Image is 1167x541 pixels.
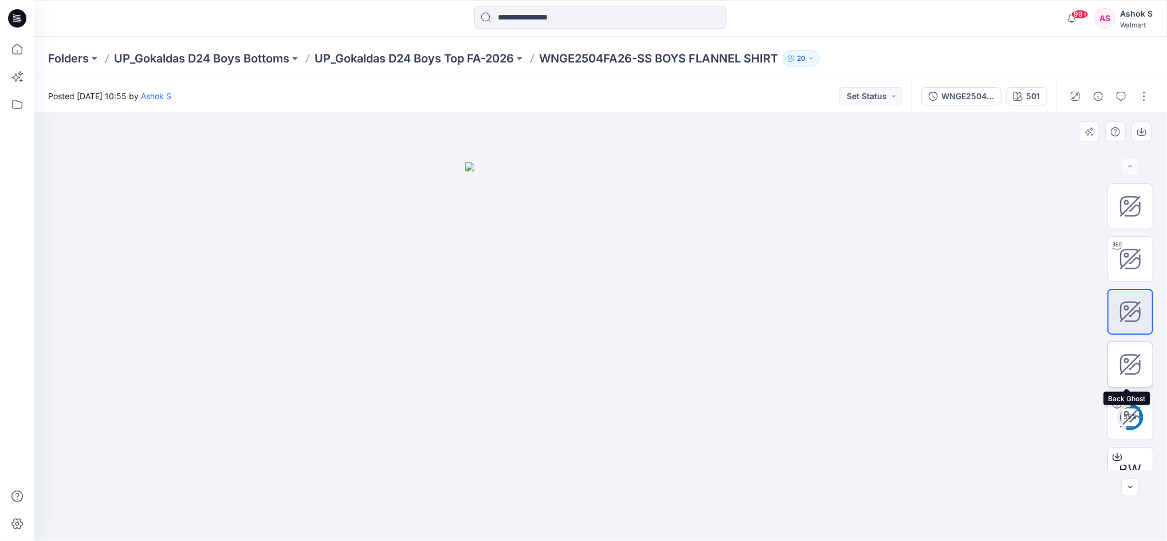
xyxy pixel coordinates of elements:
[48,90,171,102] span: Posted [DATE] 10:55 by
[465,162,737,541] img: eyJhbGciOiJIUzI1NiIsImtpZCI6IjAiLCJzbHQiOiJzZXMiLCJ0eXAiOiJKV1QifQ.eyJkYXRhIjp7InR5cGUiOiJzdG9yYW...
[1119,460,1142,480] span: BW
[1071,10,1089,19] span: 99+
[797,52,805,65] p: 20
[921,87,1001,105] button: WNGE2504FA26-SS BOYS FLANNEL SHIRT
[1026,90,1040,103] div: 501
[315,50,514,66] a: UP_Gokaldas D24 Boys Top FA-2026
[1117,412,1144,422] div: 55 %
[48,50,89,66] a: Folders
[1120,7,1153,21] div: Ashok S
[1120,21,1153,29] div: Walmart
[1095,8,1115,29] div: AS
[783,50,820,66] button: 20
[539,50,778,66] p: WNGE2504FA26-SS BOYS FLANNEL SHIRT
[941,90,994,103] div: WNGE2504FA26-SS BOYS FLANNEL SHIRT
[114,50,289,66] a: UP_Gokaldas D24 Boys Bottoms
[1006,87,1047,105] button: 501
[141,91,171,101] a: Ashok S
[1089,87,1107,105] button: Details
